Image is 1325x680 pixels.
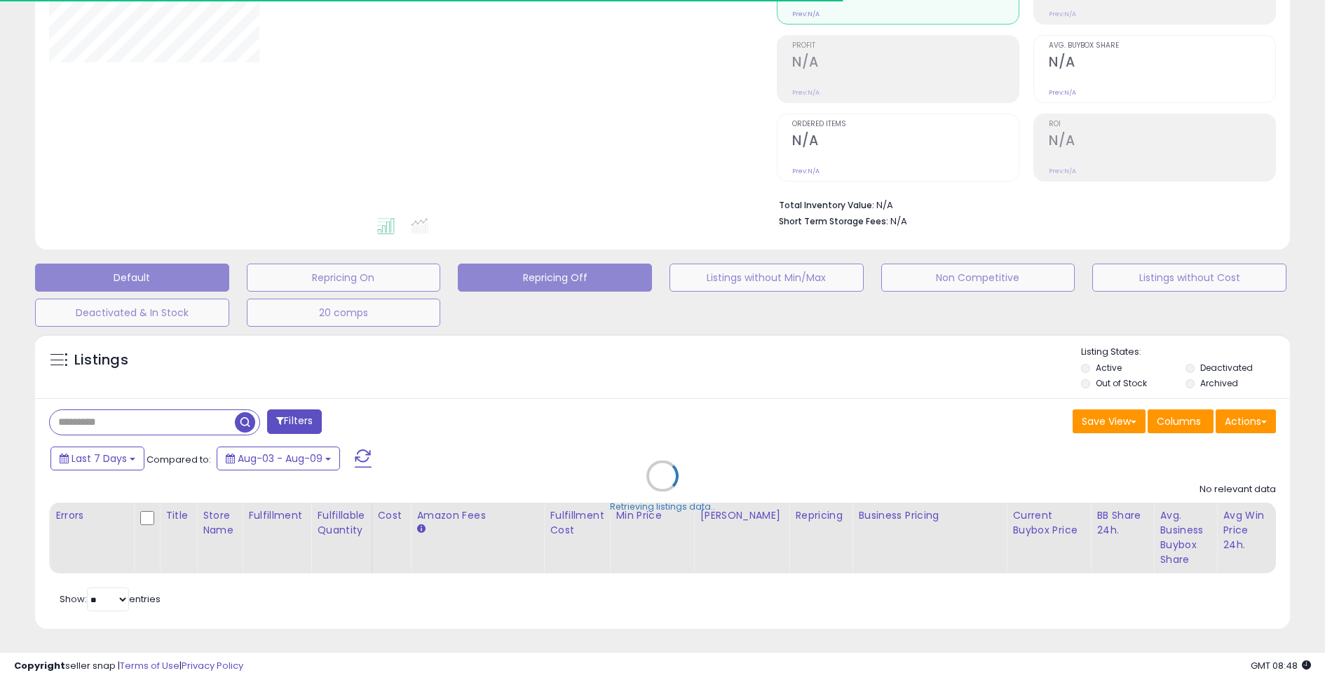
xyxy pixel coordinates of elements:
[1092,264,1286,292] button: Listings without Cost
[182,659,243,672] a: Privacy Policy
[792,54,1019,73] h2: N/A
[1049,88,1076,97] small: Prev: N/A
[247,264,441,292] button: Repricing On
[670,264,864,292] button: Listings without Min/Max
[779,199,874,211] b: Total Inventory Value:
[792,132,1019,151] h2: N/A
[35,264,229,292] button: Default
[881,264,1075,292] button: Non Competitive
[610,501,715,513] div: Retrieving listings data..
[890,215,907,228] span: N/A
[792,42,1019,50] span: Profit
[1251,659,1311,672] span: 2025-08-17 08:48 GMT
[120,659,179,672] a: Terms of Use
[14,659,65,672] strong: Copyright
[792,88,820,97] small: Prev: N/A
[792,167,820,175] small: Prev: N/A
[247,299,441,327] button: 20 comps
[1049,132,1275,151] h2: N/A
[1049,10,1076,18] small: Prev: N/A
[1049,42,1275,50] span: Avg. Buybox Share
[14,660,243,673] div: seller snap | |
[779,196,1265,212] li: N/A
[35,299,229,327] button: Deactivated & In Stock
[792,121,1019,128] span: Ordered Items
[1049,121,1275,128] span: ROI
[1049,54,1275,73] h2: N/A
[779,215,888,227] b: Short Term Storage Fees:
[1049,167,1076,175] small: Prev: N/A
[458,264,652,292] button: Repricing Off
[792,10,820,18] small: Prev: N/A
